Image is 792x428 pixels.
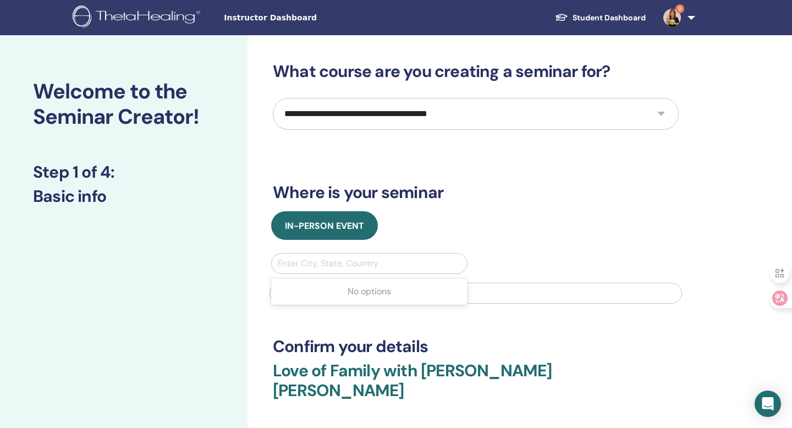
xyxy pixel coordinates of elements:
[273,337,679,356] h3: Confirm your details
[33,79,215,129] h2: Welcome to the Seminar Creator!
[73,6,204,30] img: logo.png
[663,9,681,26] img: default.jpg
[755,391,781,417] div: Open Intercom Messenger
[273,62,679,81] h3: What course are you creating a seminar for?
[555,13,568,22] img: graduation-cap-white.svg
[271,211,378,240] button: In-Person Event
[675,4,684,13] span: 9
[33,186,215,206] h3: Basic info
[33,162,215,182] h3: Step 1 of 4 :
[546,8,654,28] a: Student Dashboard
[271,281,468,303] div: No options
[273,361,679,414] h3: Love of Family with [PERSON_NAME] [PERSON_NAME]
[273,183,679,202] h3: Where is your seminar
[224,12,389,24] span: Instructor Dashboard
[285,220,364,232] span: In-Person Event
